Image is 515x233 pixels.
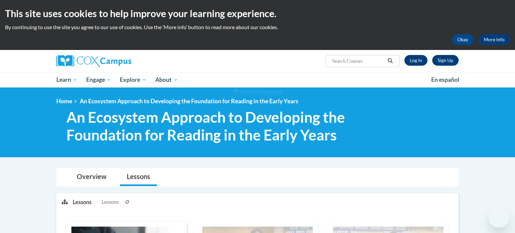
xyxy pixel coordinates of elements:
a: Cox Campus [56,55,184,67]
a: Learn [52,72,82,88]
span: Engage [86,76,111,84]
button: Search [385,57,395,65]
span: Lessons [102,198,118,206]
p: Lessons [73,198,92,206]
img: Cox Campus [56,55,131,67]
span: En español [431,76,459,83]
span: Explore [120,76,147,84]
span: About [155,76,178,84]
a: Register [432,55,459,66]
img: Section background [234,88,281,96]
span: An Ecosystem Approach to Developing the Foundation for Reading in the Early Years [66,108,366,144]
iframe: Button to launch messaging window [488,206,510,228]
a: Explore [115,72,151,88]
a: En español [427,73,464,87]
a: Engage [82,72,116,88]
button: Okay [452,34,473,45]
a: More Info [478,34,510,45]
span: Learn [56,76,77,84]
a: About [151,72,182,88]
h2: This site uses cookies to help improve your learning experience. [5,7,510,20]
a: Overview [70,168,113,186]
a: Lessons [120,168,157,186]
a: Log In [404,55,427,66]
div: Main menu [46,72,469,88]
span: An Ecosystem Approach to Developing the Foundation for Reading in the Early Years [80,98,298,105]
a: Home [56,98,72,105]
input: Search Courses [332,57,385,65]
p: By continuing to use the site you agree to our use of cookies. Use the ‘More info’ button to read... [5,23,510,31]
